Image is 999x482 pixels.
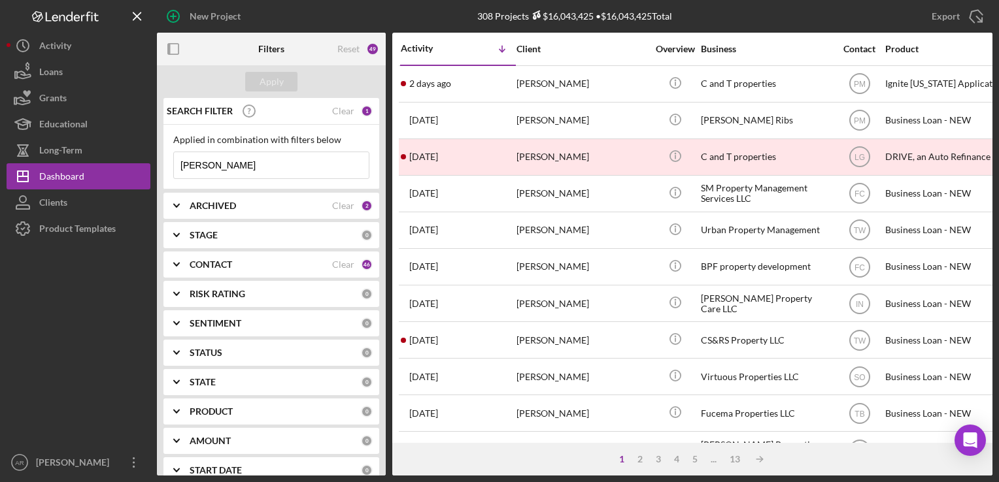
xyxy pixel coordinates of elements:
[7,59,150,85] button: Loans
[167,106,233,116] b: SEARCH FILTER
[190,406,233,417] b: PRODUCT
[516,359,647,394] div: [PERSON_NAME]
[853,336,866,345] text: TW
[190,347,222,358] b: STATUS
[39,33,71,62] div: Activity
[516,396,647,430] div: [PERSON_NAME]
[955,425,986,456] div: Open Intercom Messenger
[361,229,373,241] div: 0
[932,3,960,29] div: Export
[723,454,747,464] div: 13
[332,259,354,270] div: Clear
[855,409,864,418] text: TB
[39,189,67,219] div: Clients
[361,464,373,476] div: 0
[361,376,373,388] div: 0
[361,435,373,447] div: 0
[190,377,216,387] b: STATE
[173,135,369,145] div: Applied in combination with filters below
[854,80,866,89] text: PM
[7,163,150,189] button: Dashboard
[157,3,254,29] button: New Project
[529,10,594,22] div: $16,043,425
[190,465,242,475] b: START DATE
[701,103,832,138] div: [PERSON_NAME] Ribs
[701,432,832,467] div: [PERSON_NAME] Properties LLC
[516,67,647,101] div: [PERSON_NAME]
[649,454,668,464] div: 3
[361,347,373,359] div: 0
[701,67,832,101] div: C and T properties
[409,335,438,345] time: 2025-05-19 14:43
[7,33,150,59] button: Activity
[7,111,150,137] button: Educational
[337,44,360,54] div: Reset
[855,189,865,199] text: FC
[7,216,150,242] button: Product Templates
[258,44,284,54] b: Filters
[701,140,832,174] div: C and T properties
[190,289,245,299] b: RISK RATING
[332,201,354,211] div: Clear
[366,42,379,56] div: 49
[701,323,832,357] div: CS&RS Property LLC
[409,408,438,419] time: 2025-05-02 19:13
[7,137,150,163] button: Long-Term
[409,261,438,272] time: 2025-06-19 22:25
[361,288,373,300] div: 0
[516,249,647,284] div: [PERSON_NAME]
[516,44,647,54] div: Client
[39,85,67,114] div: Grants
[190,259,232,270] b: CONTACT
[190,436,231,446] b: AMOUNT
[190,230,218,240] b: STAGE
[190,201,236,211] b: ARCHIVED
[39,216,116,245] div: Product Templates
[7,189,150,216] button: Clients
[701,213,832,248] div: Urban Property Management
[409,225,438,235] time: 2025-06-23 18:59
[919,3,992,29] button: Export
[190,318,241,329] b: SENTIMENT
[361,317,373,329] div: 0
[613,454,631,464] div: 1
[409,188,438,199] time: 2025-08-21 15:53
[701,286,832,321] div: [PERSON_NAME] Property Care LLC
[477,10,672,22] div: 308 Projects • $16,043,425 Total
[361,200,373,212] div: 2
[516,286,647,321] div: [PERSON_NAME]
[516,432,647,467] div: [PERSON_NAME]
[33,449,118,479] div: [PERSON_NAME]
[631,454,649,464] div: 2
[516,176,647,211] div: [PERSON_NAME]
[516,323,647,357] div: [PERSON_NAME]
[651,44,700,54] div: Overview
[39,163,84,193] div: Dashboard
[855,263,865,272] text: FC
[516,140,647,174] div: [PERSON_NAME]
[190,3,241,29] div: New Project
[409,298,438,309] time: 2025-06-11 14:03
[260,72,284,91] div: Apply
[39,111,88,140] div: Educational
[401,43,458,54] div: Activity
[409,152,438,162] time: 2025-09-25 15:29
[516,213,647,248] div: [PERSON_NAME]
[835,44,884,54] div: Contact
[701,396,832,430] div: Fucema Properties LLC
[7,85,150,111] button: Grants
[854,372,865,381] text: SO
[701,176,832,211] div: SM Property Management Services LLC
[361,105,373,117] div: 1
[701,44,832,54] div: Business
[39,59,63,88] div: Loans
[332,106,354,116] div: Clear
[668,454,686,464] div: 4
[701,359,832,394] div: Virtuous Properties LLC
[245,72,297,91] button: Apply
